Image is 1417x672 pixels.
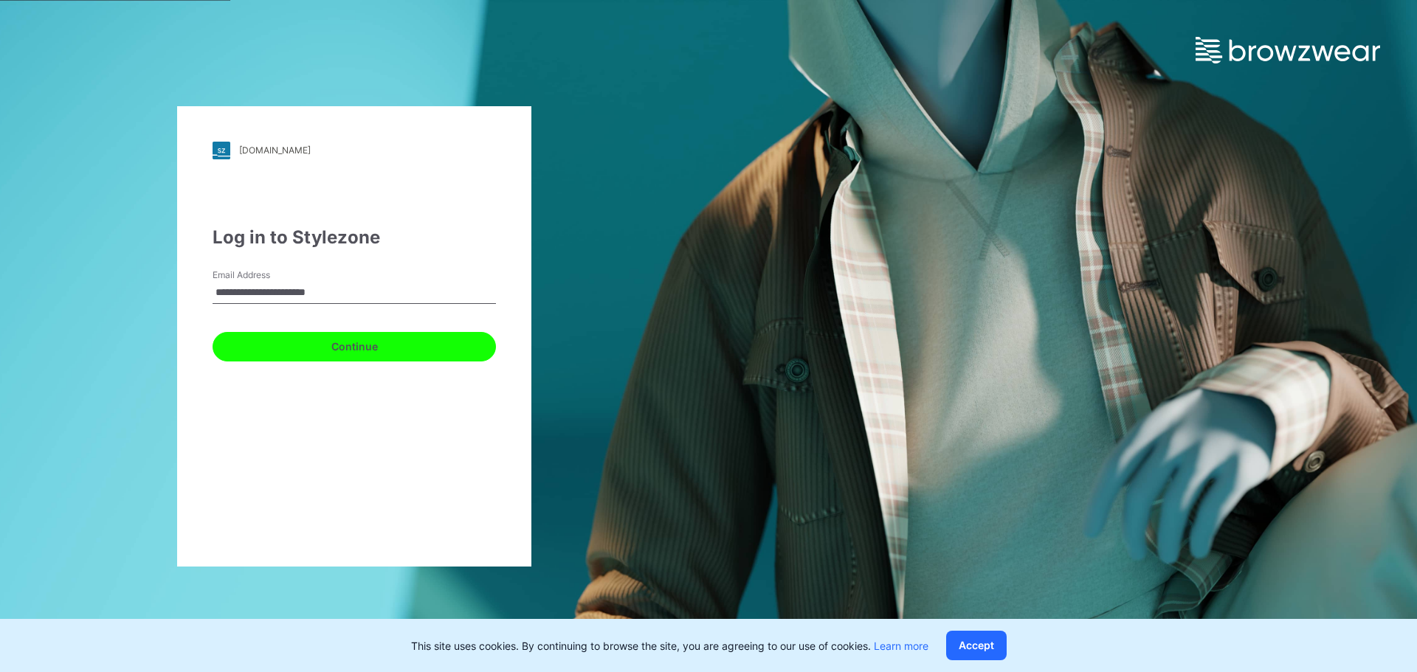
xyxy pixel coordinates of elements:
[213,142,496,159] a: [DOMAIN_NAME]
[874,640,928,652] a: Learn more
[213,269,316,282] label: Email Address
[239,145,311,156] div: [DOMAIN_NAME]
[1196,37,1380,63] img: browzwear-logo.e42bd6dac1945053ebaf764b6aa21510.svg
[411,638,928,654] p: This site uses cookies. By continuing to browse the site, you are agreeing to our use of cookies.
[213,332,496,361] button: Continue
[213,224,496,251] div: Log in to Stylezone
[213,142,230,159] img: stylezone-logo.562084cfcfab977791bfbf7441f1a819.svg
[946,631,1007,660] button: Accept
